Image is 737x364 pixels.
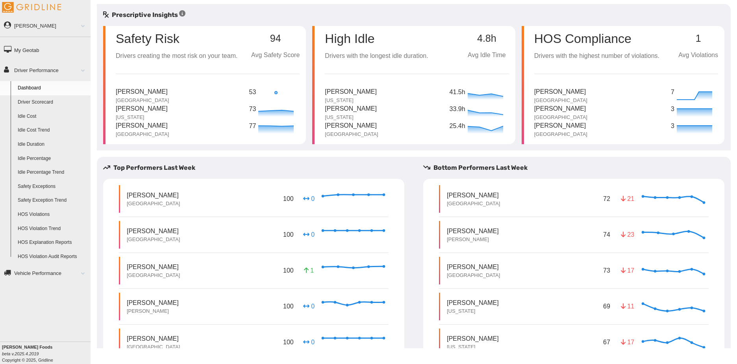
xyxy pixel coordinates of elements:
p: [US_STATE] [116,114,168,121]
p: 73 [602,264,612,277]
p: 1 [303,266,315,275]
p: 100 [281,264,295,277]
p: [PERSON_NAME] [534,121,587,131]
p: 11 [621,302,633,311]
p: [GEOGRAPHIC_DATA] [534,97,587,104]
p: [GEOGRAPHIC_DATA] [447,200,500,207]
p: 0 [303,338,315,347]
p: [PERSON_NAME] [127,227,180,236]
p: [PERSON_NAME] [447,191,500,200]
p: [GEOGRAPHIC_DATA] [447,272,500,279]
b: [PERSON_NAME] Foods [2,345,52,349]
p: 74 [602,228,612,241]
p: Safety Risk [116,32,180,45]
a: Dashboard [14,81,91,95]
p: [PERSON_NAME] [447,298,499,307]
p: 77 [249,121,257,131]
p: [PERSON_NAME] [127,308,179,315]
p: 100 [281,300,295,312]
p: Drivers creating the most risk on your team. [116,51,237,61]
p: [PERSON_NAME] [447,262,500,271]
p: 67 [602,336,612,348]
p: [PERSON_NAME] [127,191,180,200]
img: Gridline [2,2,61,13]
p: [GEOGRAPHIC_DATA] [127,236,180,243]
p: [PERSON_NAME] [325,121,378,131]
p: HOS Compliance [534,32,659,45]
p: [GEOGRAPHIC_DATA] [127,272,180,279]
p: 72 [602,193,612,205]
p: [PERSON_NAME] [116,121,169,131]
p: [PERSON_NAME] [325,87,377,97]
p: [GEOGRAPHIC_DATA] [534,114,587,121]
a: Driver Scorecard [14,95,91,110]
p: [GEOGRAPHIC_DATA] [116,131,169,138]
p: 41.5h [450,87,466,97]
p: [PERSON_NAME] [325,104,377,114]
p: 100 [281,336,295,348]
p: [PERSON_NAME] [447,236,499,243]
p: 25.4h [450,121,466,131]
p: [PERSON_NAME] [534,87,587,97]
h5: Prescriptive Insights [103,10,185,20]
p: [PERSON_NAME] [447,334,499,343]
p: 21 [621,194,633,203]
div: Copyright © 2025, Gridline [2,344,91,363]
p: 0 [303,302,315,311]
a: Safety Exceptions [14,180,91,194]
p: Avg Idle Time [465,50,509,60]
a: HOS Violation Audit Reports [14,250,91,264]
p: 23 [621,230,633,239]
p: [PERSON_NAME] [116,87,169,97]
p: 73 [249,104,257,114]
p: 17 [621,338,633,347]
p: [US_STATE] [325,114,377,121]
p: [US_STATE] [447,344,499,351]
i: beta v.2025.4.2019 [2,351,39,356]
p: 17 [621,266,633,275]
p: [PERSON_NAME] [447,227,499,236]
p: Drivers with the highest number of violations. [534,51,659,61]
p: 100 [281,228,295,241]
p: 33.9h [450,104,466,114]
p: 3 [671,121,675,131]
a: Safety Exception Trend [14,193,91,208]
p: 7 [671,87,675,97]
p: [PERSON_NAME] [534,104,587,114]
a: Idle Percentage [14,152,91,166]
a: Idle Cost [14,110,91,124]
p: [GEOGRAPHIC_DATA] [325,131,378,138]
p: 0 [303,194,315,203]
p: [PERSON_NAME] [127,298,179,307]
a: Idle Percentage Trend [14,165,91,180]
p: [PERSON_NAME] [116,104,168,114]
a: Idle Cost Trend [14,123,91,137]
a: HOS Explanation Reports [14,236,91,250]
p: 3 [671,104,675,114]
p: 100 [281,193,295,205]
a: Idle Duration [14,137,91,152]
p: Avg Violations [678,50,718,60]
p: 53 [249,87,257,97]
p: Avg Safety Score [251,50,300,60]
h5: Top Performers Last Week [103,163,411,173]
p: [PERSON_NAME] [127,334,180,343]
a: HOS Violations [14,208,91,222]
p: Drivers with the longest idle duration. [325,51,428,61]
p: [GEOGRAPHIC_DATA] [127,344,180,351]
p: [PERSON_NAME] [127,262,180,271]
p: 69 [602,300,612,312]
p: 4.8h [465,33,509,44]
p: 0 [303,230,315,239]
p: [GEOGRAPHIC_DATA] [127,200,180,207]
a: HOS Violation Trend [14,222,91,236]
p: 94 [251,33,300,44]
h5: Bottom Performers Last Week [423,163,731,173]
p: 1 [678,33,718,44]
p: [GEOGRAPHIC_DATA] [116,97,169,104]
p: [GEOGRAPHIC_DATA] [534,131,587,138]
p: High Idle [325,32,428,45]
p: [US_STATE] [447,308,499,315]
p: [US_STATE] [325,97,377,104]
